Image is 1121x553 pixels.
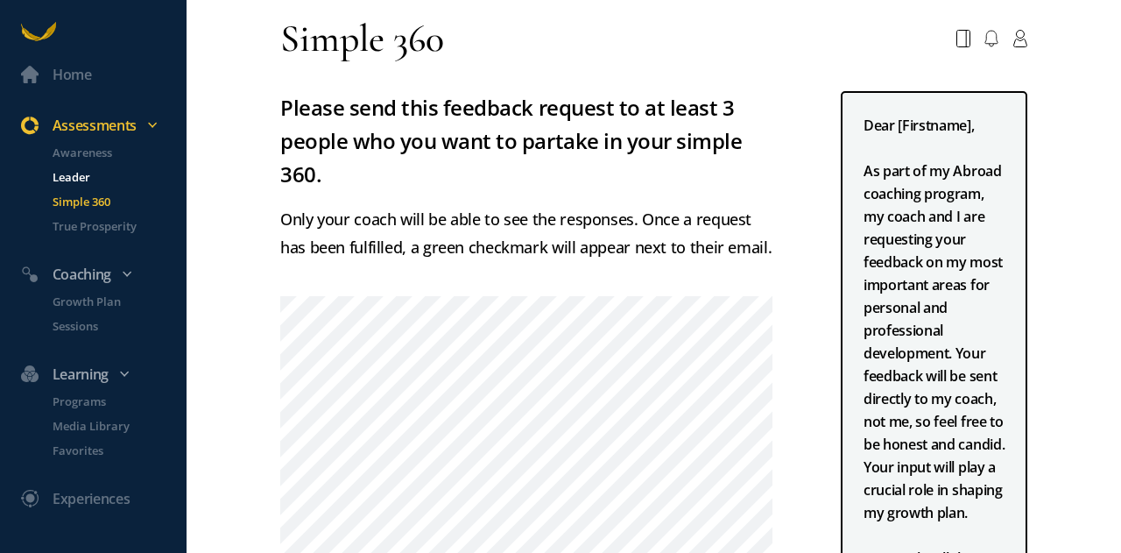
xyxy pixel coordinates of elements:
[53,417,183,435] p: Media Library
[53,293,183,310] p: Growth Plan
[280,205,779,261] p: Only your coach will be able to see the responses. Once a request has been fulfilled, a green che...
[53,317,183,335] p: Sessions
[53,193,183,210] p: Simple 360
[32,317,187,335] a: Sessions
[53,442,183,459] p: Favorites
[32,217,187,235] a: True Prosperity
[53,63,92,86] div: Home
[11,114,194,137] div: Assessments
[32,144,187,161] a: Awareness
[32,293,187,310] a: Growth Plan
[53,393,183,410] p: Programs
[53,168,183,186] p: Leader
[11,263,194,286] div: Coaching
[53,144,183,161] p: Awareness
[280,14,444,63] div: Simple 360
[11,363,194,386] div: Learning
[53,487,130,510] div: Experiences
[32,393,187,410] a: Programs
[32,168,187,186] a: Leader
[32,193,187,210] a: Simple 360
[32,417,187,435] a: Media Library
[53,217,183,235] p: True Prosperity
[280,91,779,191] h3: Please send this feedback request to at least 3 people who you want to partake in your simple 360.
[32,442,187,459] a: Favorites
